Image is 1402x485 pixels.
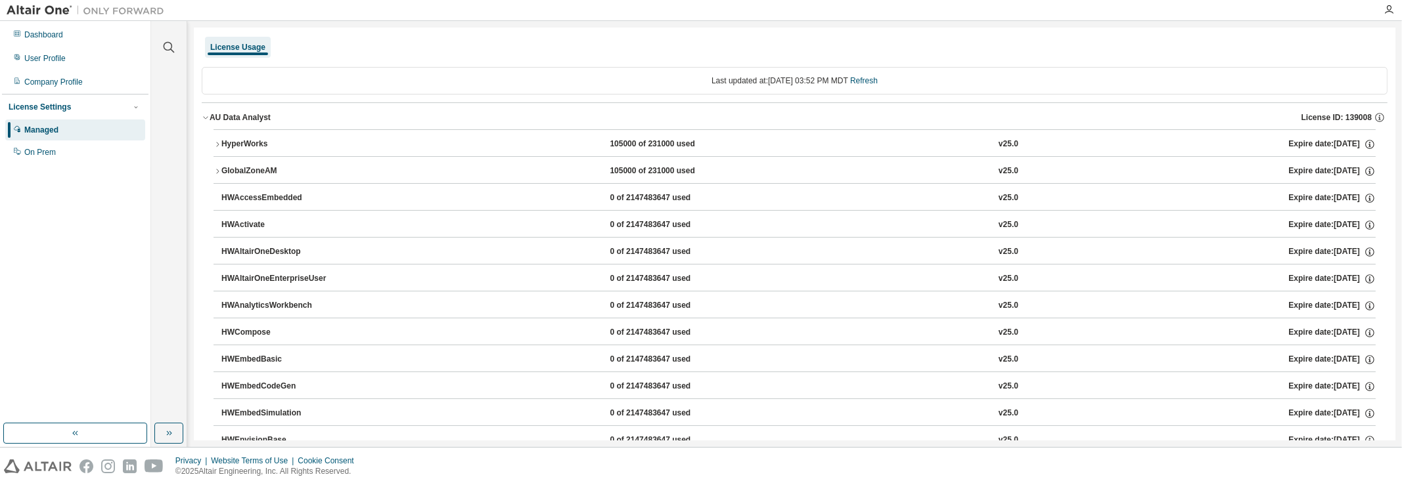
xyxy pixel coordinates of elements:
button: HWAnalyticsWorkbench0 of 2147483647 usedv25.0Expire date:[DATE] [221,291,1376,320]
div: v25.0 [999,273,1018,285]
p: © 2025 Altair Engineering, Inc. All Rights Reserved. [175,466,362,477]
div: Expire date: [DATE] [1289,165,1376,177]
div: 0 of 2147483647 used [610,434,728,446]
div: On Prem [24,147,56,158]
div: 0 of 2147483647 used [610,273,728,285]
div: 0 of 2147483647 used [610,300,728,312]
img: linkedin.svg [123,459,137,473]
div: HWActivate [221,219,340,231]
button: HWAccessEmbedded0 of 2147483647 usedv25.0Expire date:[DATE] [221,184,1376,213]
div: v25.0 [999,354,1018,366]
div: Dashboard [24,30,63,40]
div: License Settings [9,102,71,112]
div: Expire date: [DATE] [1288,408,1375,419]
div: Cookie Consent [298,455,361,466]
div: Expire date: [DATE] [1288,273,1375,285]
button: HWAltairOneEnterpriseUser0 of 2147483647 usedv25.0Expire date:[DATE] [221,264,1376,293]
div: HWEmbedBasic [221,354,340,366]
div: HWEmbedCodeGen [221,381,340,392]
img: instagram.svg [101,459,115,473]
div: 0 of 2147483647 used [610,246,728,258]
img: altair_logo.svg [4,459,72,473]
a: Refresh [850,76,878,85]
div: 105000 of 231000 used [610,165,728,177]
div: v25.0 [999,300,1018,312]
div: v25.0 [999,165,1018,177]
div: HWAnalyticsWorkbench [221,300,340,312]
div: HWEnvisionBase [221,434,340,446]
div: Expire date: [DATE] [1288,219,1375,231]
button: HyperWorks105000 of 231000 usedv25.0Expire date:[DATE] [214,130,1376,159]
div: v25.0 [999,138,1018,150]
div: 0 of 2147483647 used [610,408,728,419]
div: v25.0 [999,327,1018,339]
div: Expire date: [DATE] [1288,434,1375,446]
div: 105000 of 231000 used [610,138,728,150]
div: v25.0 [999,381,1018,392]
div: Website Terms of Use [211,455,298,466]
div: 0 of 2147483647 used [610,381,728,392]
div: Expire date: [DATE] [1288,300,1375,312]
div: Privacy [175,455,211,466]
div: Expire date: [DATE] [1288,381,1375,392]
div: v25.0 [999,192,1018,204]
div: Expire date: [DATE] [1288,354,1375,366]
div: Company Profile [24,77,83,87]
div: AU Data Analyst [210,112,271,123]
button: HWEmbedCodeGen0 of 2147483647 usedv25.0Expire date:[DATE] [221,372,1376,401]
div: HWEmbedSimulation [221,408,340,419]
div: License Usage [210,42,265,53]
div: HWAltairOneEnterpriseUser [221,273,340,285]
img: youtube.svg [145,459,164,473]
div: GlobalZoneAM [221,165,340,177]
div: Last updated at: [DATE] 03:52 PM MDT [202,67,1388,95]
div: HWAltairOneDesktop [221,246,340,258]
div: HWAccessEmbedded [221,192,340,204]
button: HWActivate0 of 2147483647 usedv25.0Expire date:[DATE] [221,211,1376,240]
img: facebook.svg [79,459,93,473]
button: AU Data AnalystLicense ID: 139008 [202,103,1388,132]
button: HWEnvisionBase0 of 2147483647 usedv25.0Expire date:[DATE] [221,426,1376,455]
div: HyperWorks [221,138,340,150]
button: HWAltairOneDesktop0 of 2147483647 usedv25.0Expire date:[DATE] [221,238,1376,266]
div: Managed [24,125,58,135]
button: GlobalZoneAM105000 of 231000 usedv25.0Expire date:[DATE] [214,157,1376,186]
div: Expire date: [DATE] [1288,327,1375,339]
button: HWCompose0 of 2147483647 usedv25.0Expire date:[DATE] [221,318,1376,347]
div: Expire date: [DATE] [1289,138,1376,150]
div: User Profile [24,53,66,64]
div: 0 of 2147483647 used [610,327,728,339]
div: Expire date: [DATE] [1288,192,1375,204]
div: v25.0 [999,246,1018,258]
img: Altair One [7,4,171,17]
button: HWEmbedSimulation0 of 2147483647 usedv25.0Expire date:[DATE] [221,399,1376,428]
div: v25.0 [999,434,1018,446]
div: v25.0 [999,408,1018,419]
div: Expire date: [DATE] [1288,246,1375,258]
div: 0 of 2147483647 used [610,219,728,231]
button: HWEmbedBasic0 of 2147483647 usedv25.0Expire date:[DATE] [221,345,1376,374]
div: 0 of 2147483647 used [610,192,728,204]
span: License ID: 139008 [1301,112,1372,123]
div: HWCompose [221,327,340,339]
div: 0 of 2147483647 used [610,354,728,366]
div: v25.0 [999,219,1018,231]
